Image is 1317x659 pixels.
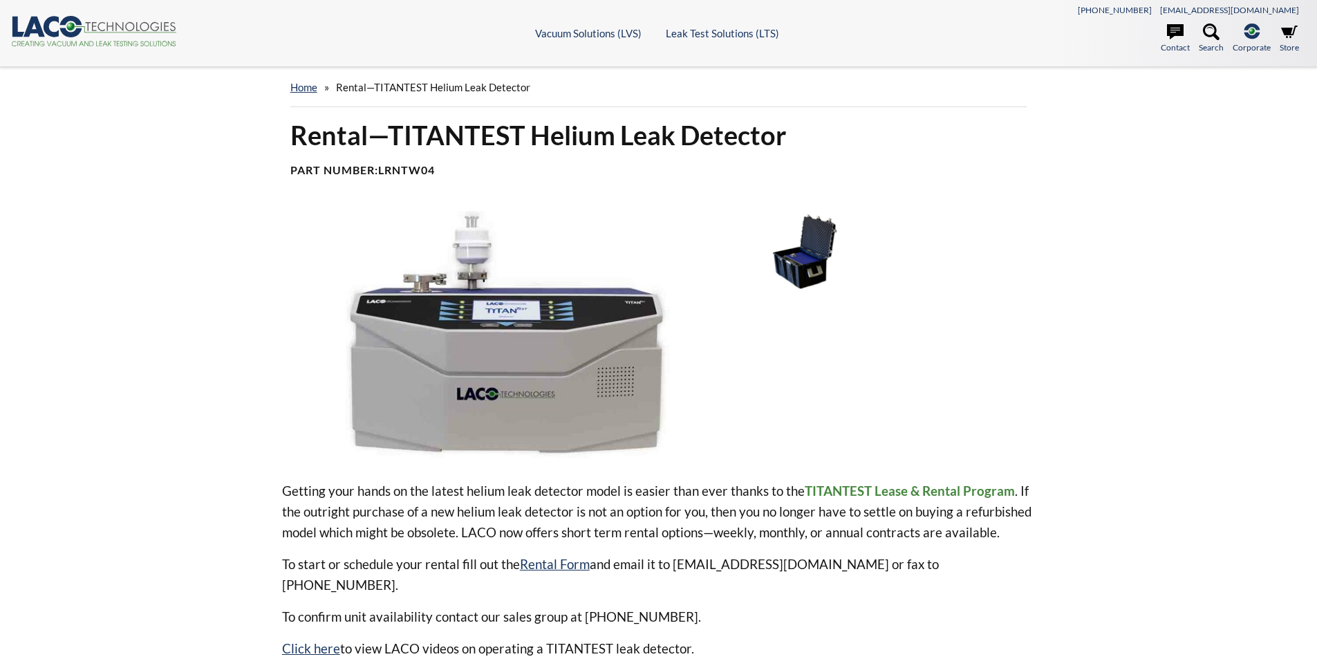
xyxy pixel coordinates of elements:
a: Vacuum Solutions (LVS) [535,27,642,39]
img: TITANTEST with OME image [282,211,723,458]
p: to view LACO videos on operating a TITANTEST leak detector. [282,638,1036,659]
a: Contact [1161,24,1190,54]
h1: Rental—TITANTEST Helium Leak Detector [290,118,1027,152]
a: [EMAIL_ADDRESS][DOMAIN_NAME] [1160,5,1299,15]
div: » [290,68,1027,107]
p: Getting your hands on the latest helium leak detector model is easier than ever thanks to the . I... [282,481,1036,543]
a: Store [1280,24,1299,54]
h4: Part Number: [290,163,1027,178]
span: Corporate [1233,41,1271,54]
b: LRNTW04 [378,163,435,176]
img: TitanTest Carrying Case image [734,211,877,291]
strong: TITANTEST Lease & Rental Program [805,483,1015,499]
a: Click here [282,640,340,656]
a: home [290,81,317,93]
a: Rental Form [520,556,590,572]
a: [PHONE_NUMBER] [1078,5,1152,15]
a: Search [1199,24,1224,54]
p: To confirm unit availability contact our sales group at [PHONE_NUMBER]. [282,606,1036,627]
span: Rental—TITANTEST Helium Leak Detector [336,81,530,93]
a: Leak Test Solutions (LTS) [666,27,779,39]
p: To start or schedule your rental fill out the and email it to [EMAIL_ADDRESS][DOMAIN_NAME] or fax... [282,554,1036,595]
